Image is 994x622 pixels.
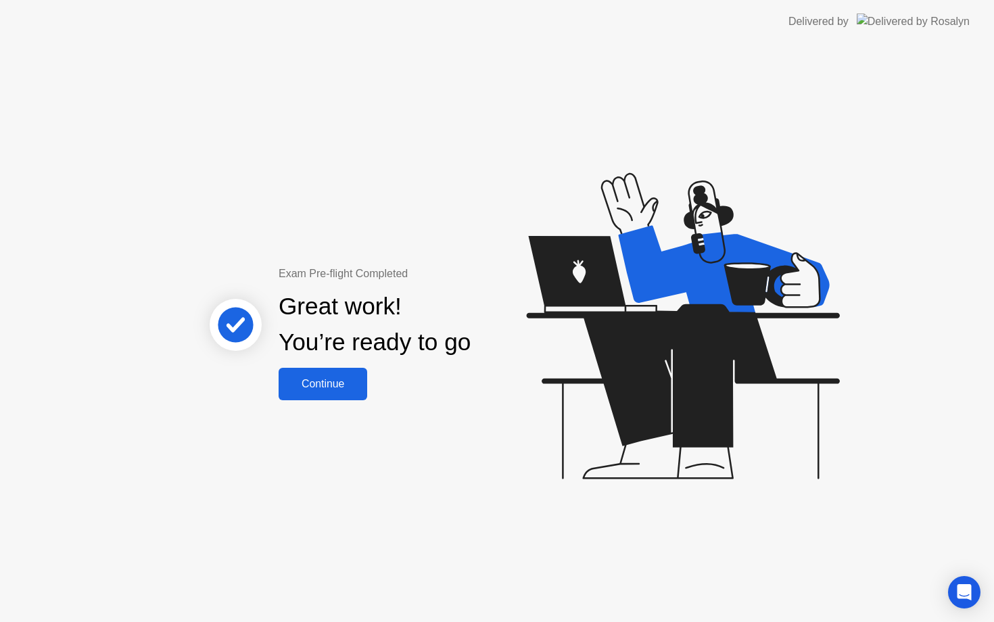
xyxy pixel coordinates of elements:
[279,289,471,360] div: Great work! You’re ready to go
[857,14,970,29] img: Delivered by Rosalyn
[279,266,558,282] div: Exam Pre-flight Completed
[279,368,367,400] button: Continue
[283,378,363,390] div: Continue
[948,576,980,608] div: Open Intercom Messenger
[788,14,849,30] div: Delivered by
